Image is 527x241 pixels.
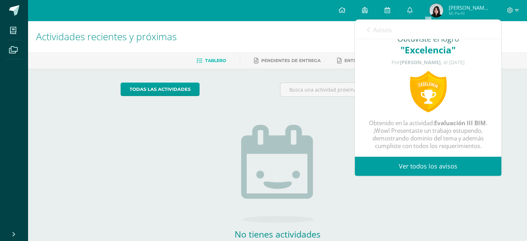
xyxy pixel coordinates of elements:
h2: No tienes actividades [208,228,347,240]
div: Obtenido en la actividad: . ¡Wow! Presentaste un trabajo estupendo, demostrando dominio del tema ... [369,119,488,149]
span: avisos sin leer [445,25,489,33]
img: no_activities.png [241,125,314,223]
span: Avisos [373,26,392,34]
span: Actividades recientes y próximas [36,30,177,43]
div: "Excelencia" [369,44,488,56]
img: 69a7de1b99af4bf0f1fe13b1623cff4d.png [429,3,443,17]
a: todas las Actividades [121,83,200,96]
span: Mi Perfil [448,10,490,16]
a: Entregadas [337,55,375,66]
input: Busca una actividad próxima aquí... [280,83,434,96]
a: Tablero [196,55,226,66]
a: Ver todos los avisos [355,157,501,176]
span: Pendientes de entrega [261,58,320,63]
span: 513 [445,25,454,33]
span: Tablero [205,58,226,63]
span: [PERSON_NAME][DATE] [448,4,490,11]
span: Entregadas [344,58,375,63]
strong: [PERSON_NAME] [400,59,441,66]
strong: Evaluación III BIM [434,119,486,127]
div: Por , el [DATE] [369,60,488,66]
a: Pendientes de entrega [254,55,320,66]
